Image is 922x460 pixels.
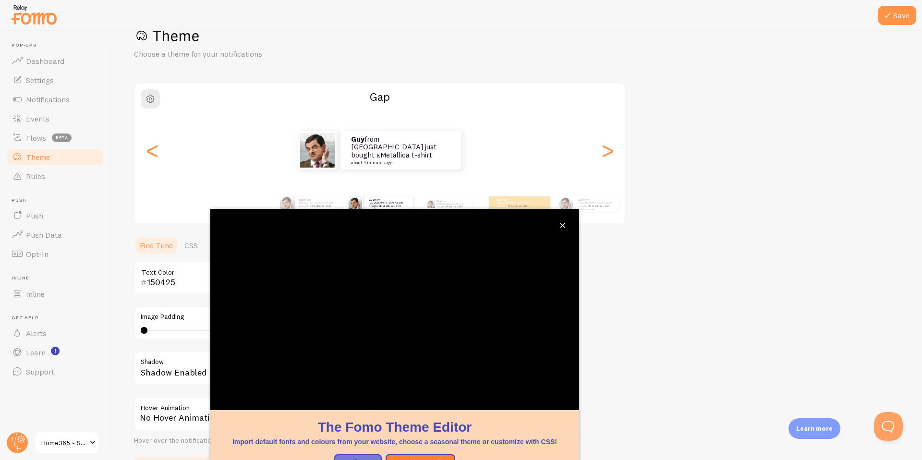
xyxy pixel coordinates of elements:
[26,114,49,123] span: Events
[351,134,364,144] strong: Guy
[12,315,105,321] span: Get Help
[146,116,158,185] div: Previous slide
[134,236,179,255] a: Fine Tune
[26,367,54,376] span: Support
[26,152,50,162] span: Theme
[134,351,422,386] div: Shadow Enabled
[508,204,529,208] a: Metallica t-shirt
[311,204,331,208] a: Metallica t-shirt
[589,204,610,208] a: Metallica t-shirt
[437,200,441,203] strong: Guy
[299,198,304,202] strong: Guy
[26,171,45,181] span: Rules
[369,208,408,210] small: about 4 minutes ago
[6,324,105,343] a: Alerts
[280,196,295,212] img: Fomo
[497,198,535,210] p: from [GEOGRAPHIC_DATA] just bought a
[6,147,105,167] a: Theme
[369,198,409,210] p: from [GEOGRAPHIC_DATA] just bought a
[6,90,105,109] a: Notifications
[559,197,573,211] img: Fomo
[134,26,899,46] h1: Theme
[52,133,72,142] span: beta
[299,198,338,210] p: from [GEOGRAPHIC_DATA] just bought a
[602,116,613,185] div: Next slide
[796,424,833,433] p: Learn more
[558,220,568,230] button: close,
[12,42,105,48] span: Pop-ups
[26,348,46,357] span: Learn
[6,343,105,362] a: Learn
[12,275,105,281] span: Inline
[380,150,432,159] a: Metallica t-shirt
[141,313,415,321] label: Image Padding
[789,418,840,439] div: Learn more
[26,75,54,85] span: Settings
[222,437,568,447] p: Import default fonts and colours from your website, choose a seasonal theme or customize with CSS!
[26,95,70,104] span: Notifications
[497,198,502,202] strong: Guy
[300,133,335,168] img: Fomo
[6,109,105,128] a: Events
[26,56,64,66] span: Dashboard
[6,128,105,147] a: Flows beta
[134,436,422,445] div: Hover over the notification for preview
[134,48,364,60] p: Choose a theme for your notifications
[26,133,46,143] span: Flows
[26,230,62,240] span: Push Data
[222,418,568,436] h1: The Fomo Theme Editor
[6,284,105,303] a: Inline
[51,347,60,355] svg: <p>Watch New Feature Tutorials!</p>
[179,236,204,255] a: CSS
[299,208,337,210] small: about 4 minutes ago
[134,397,422,431] div: No Hover Animation
[6,362,105,381] a: Support
[6,225,105,244] a: Push Data
[26,211,43,220] span: Push
[380,204,401,208] a: Metallica t-shirt
[6,244,105,264] a: Opt-In
[12,197,105,204] span: Push
[578,198,583,202] strong: Guy
[578,208,615,210] small: about 4 minutes ago
[6,206,105,225] a: Push
[427,200,435,208] img: Fomo
[26,328,47,338] span: Alerts
[578,198,616,210] p: from [GEOGRAPHIC_DATA] just bought a
[35,431,99,454] a: Home365 - STG
[26,289,45,299] span: Inline
[10,2,58,27] img: fomo-relay-logo-orange.svg
[351,160,449,165] small: about 4 minutes ago
[26,249,49,259] span: Opt-In
[6,167,105,186] a: Rules
[446,205,462,208] a: Metallica t-shirt
[874,412,903,441] iframe: Help Scout Beacon - Open
[497,208,534,210] small: about 4 minutes ago
[6,51,105,71] a: Dashboard
[6,71,105,90] a: Settings
[135,89,625,104] h2: Gap
[41,437,87,448] span: Home365 - STG
[351,135,452,165] p: from [GEOGRAPHIC_DATA] just bought a
[348,197,362,211] img: Fomo
[437,199,469,209] p: from [GEOGRAPHIC_DATA] just bought a
[369,198,374,202] strong: Guy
